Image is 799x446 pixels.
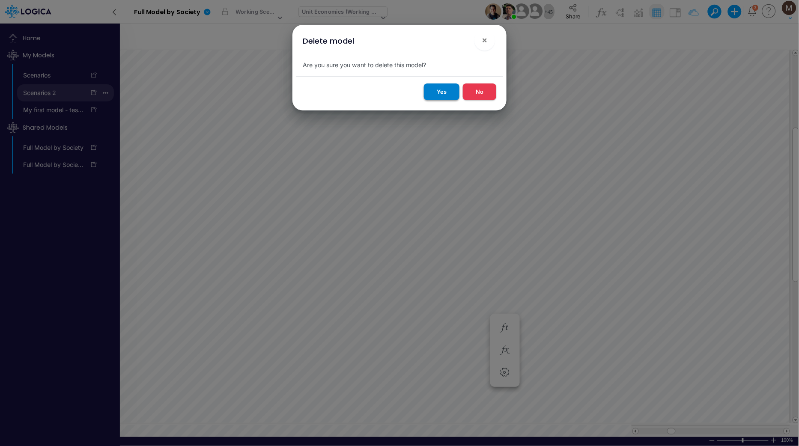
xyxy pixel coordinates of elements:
[303,35,354,47] div: Delete model
[424,83,459,100] button: Yes
[296,54,503,76] div: Are you sure you want to delete this model?
[463,83,496,100] button: No
[474,30,495,51] button: Close
[482,35,488,45] span: ×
